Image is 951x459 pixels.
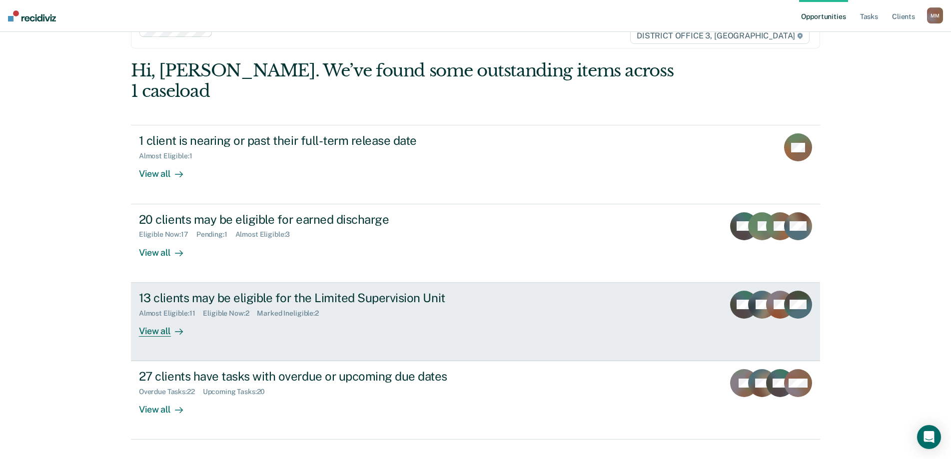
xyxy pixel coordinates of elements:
div: Overdue Tasks : 22 [139,388,203,396]
div: Almost Eligible : 3 [235,230,298,239]
a: 13 clients may be eligible for the Limited Supervision UnitAlmost Eligible:11Eligible Now:2Marked... [131,283,820,361]
span: DISTRICT OFFICE 3, [GEOGRAPHIC_DATA] [630,28,810,44]
div: 27 clients have tasks with overdue or upcoming due dates [139,369,490,384]
div: 20 clients may be eligible for earned discharge [139,212,490,227]
div: Pending : 1 [196,230,235,239]
div: 1 client is nearing or past their full-term release date [139,133,490,148]
a: 20 clients may be eligible for earned dischargeEligible Now:17Pending:1Almost Eligible:3View all [131,204,820,283]
div: 13 clients may be eligible for the Limited Supervision Unit [139,291,490,305]
div: View all [139,239,195,258]
div: Eligible Now : 17 [139,230,196,239]
a: 1 client is nearing or past their full-term release dateAlmost Eligible:1View all [131,125,820,204]
div: M M [927,7,943,23]
button: MM [927,7,943,23]
div: Upcoming Tasks : 20 [203,388,273,396]
div: Hi, [PERSON_NAME]. We’ve found some outstanding items across 1 caseload [131,60,682,101]
div: View all [139,396,195,416]
div: Open Intercom Messenger [917,425,941,449]
div: Eligible Now : 2 [203,309,257,318]
div: Almost Eligible : 11 [139,309,203,318]
img: Recidiviz [8,10,56,21]
div: Almost Eligible : 1 [139,152,200,160]
div: View all [139,160,195,180]
div: Marked Ineligible : 2 [257,309,326,318]
div: View all [139,317,195,337]
a: 27 clients have tasks with overdue or upcoming due datesOverdue Tasks:22Upcoming Tasks:20View all [131,361,820,440]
